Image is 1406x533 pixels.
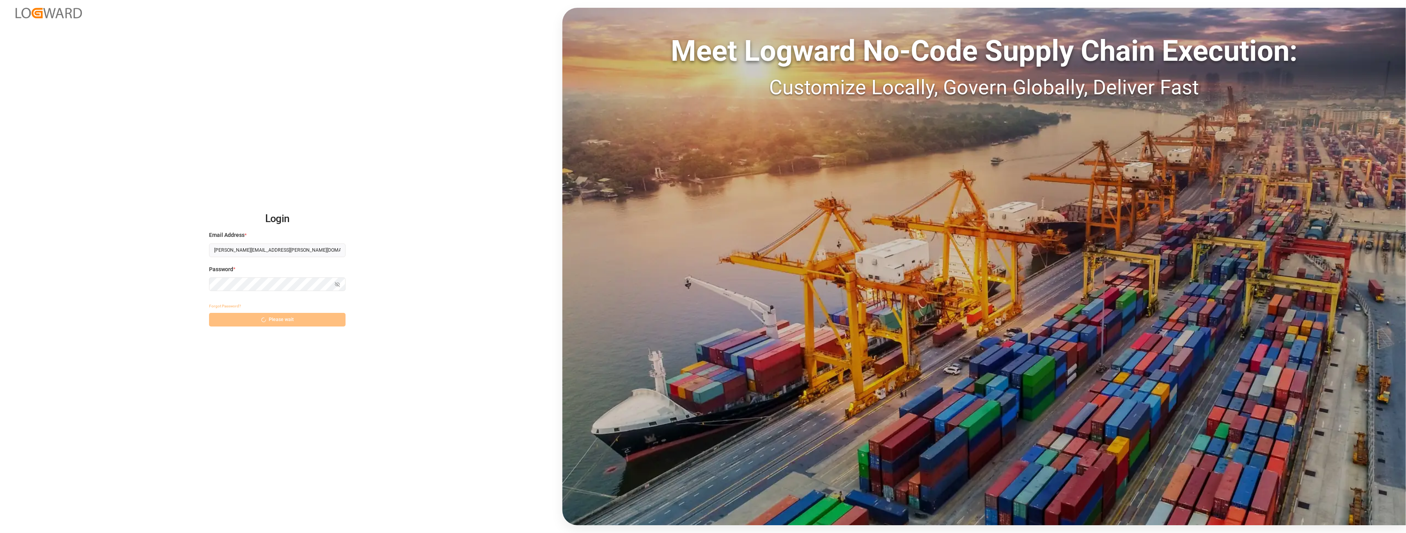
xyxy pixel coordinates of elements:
div: Customize Locally, Govern Globally, Deliver Fast [562,72,1406,103]
span: Password [209,265,233,274]
div: Meet Logward No-Code Supply Chain Execution: [562,29,1406,72]
span: Email Address [209,231,245,239]
input: Enter your email [209,244,346,257]
h2: Login [209,206,346,231]
img: Logward_new_orange.png [16,8,82,18]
